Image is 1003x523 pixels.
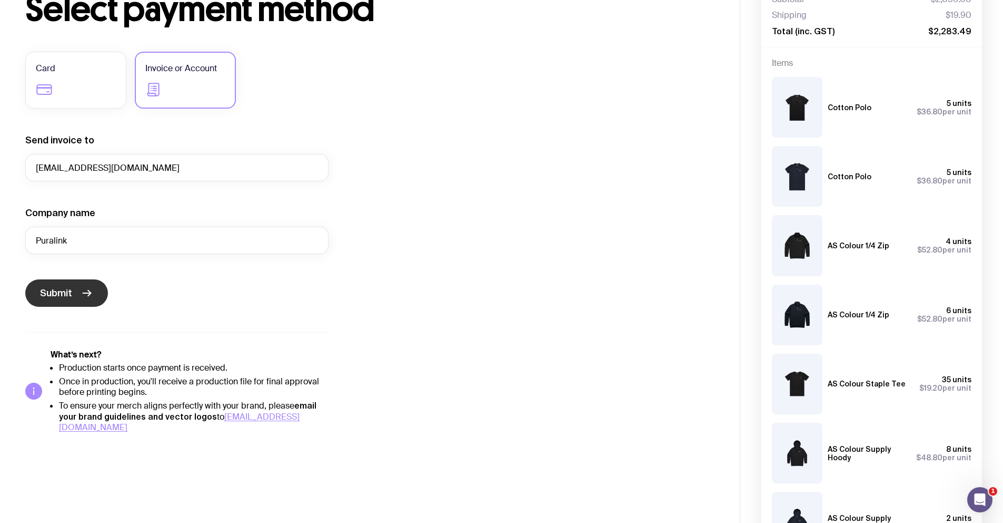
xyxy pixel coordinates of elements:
[947,168,971,177] span: 5 units
[772,58,971,69] h4: Items
[828,445,908,462] h3: AS Colour Supply Hoody
[25,227,329,254] input: Your company name
[989,487,997,496] span: 1
[145,62,217,75] span: Invoice or Account
[946,514,971,522] span: 2 units
[828,172,871,181] h3: Cotton Polo
[59,363,329,373] li: Production starts once payment is received.
[917,315,942,323] span: $52.80
[946,306,971,315] span: 6 units
[828,380,906,388] h3: AS Colour Staple Tee
[25,134,94,147] label: Send invoice to
[772,10,807,21] span: Shipping
[772,26,835,36] span: Total (inc. GST)
[828,311,889,319] h3: AS Colour 1/4 Zip
[917,246,942,254] span: $52.80
[917,177,942,185] span: $36.80
[928,26,971,36] span: $2,283.49
[946,237,971,246] span: 4 units
[59,400,329,433] li: To ensure your merch aligns perfectly with your brand, please to
[919,384,971,392] span: per unit
[917,108,971,116] span: per unit
[946,10,971,21] span: $19.90
[25,279,108,307] button: Submit
[59,411,300,433] a: [EMAIL_ADDRESS][DOMAIN_NAME]
[947,99,971,108] span: 5 units
[828,241,889,250] h3: AS Colour 1/4 Zip
[967,487,992,512] iframe: Intercom live chat
[917,108,942,116] span: $36.80
[59,376,329,398] li: Once in production, you'll receive a production file for final approval before printing begins.
[25,207,95,219] label: Company name
[40,287,72,299] span: Submit
[828,103,871,112] h3: Cotton Polo
[946,445,971,453] span: 8 units
[917,177,971,185] span: per unit
[51,350,329,360] h5: What’s next?
[942,375,971,384] span: 35 units
[917,246,971,254] span: per unit
[25,154,329,181] input: accounts@company.com
[916,453,942,462] span: $48.80
[919,384,942,392] span: $19.20
[917,315,971,323] span: per unit
[916,453,971,462] span: per unit
[36,62,55,75] span: Card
